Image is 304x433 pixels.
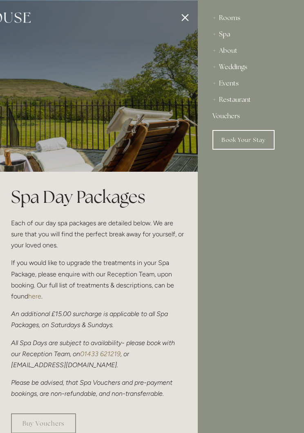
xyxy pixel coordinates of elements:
div: Weddings [212,59,289,75]
div: Spa [212,26,289,43]
div: About [212,43,289,59]
a: Book Your Stay [212,130,275,150]
div: Rooms [212,10,289,26]
div: Events [212,75,289,92]
a: Vouchers [212,108,289,124]
div: Restaurant [212,92,289,108]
